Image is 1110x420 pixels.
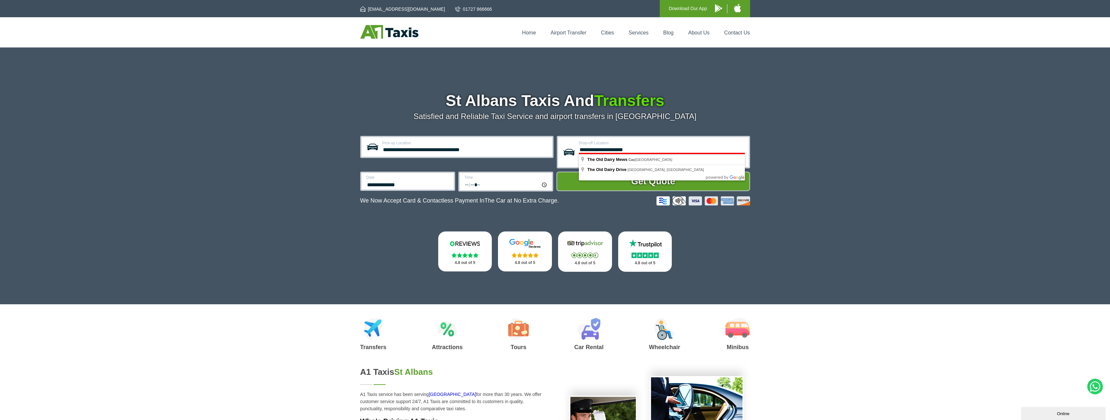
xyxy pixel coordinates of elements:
img: Stars [632,253,659,258]
img: Stars [512,253,539,258]
h3: Attractions [432,344,463,350]
a: Services [629,30,648,35]
a: Google Stars 4.8 out of 5 [498,231,552,271]
p: A1 Taxis service has been serving for more than 30 years. We offer customer service support 24/7,... [360,391,547,412]
a: Airport Transfer [551,30,586,35]
img: A1 Taxis St Albans LTD [360,25,418,39]
a: Blog [663,30,673,35]
span: The Old Dairy Drive [587,167,627,172]
span: The Old Dairy Mews [587,157,628,162]
span: St Albans [394,367,433,377]
p: 4.8 out of 5 [505,259,545,267]
h1: St Albans Taxis And [360,93,750,109]
label: Time [465,176,548,179]
img: Wheelchair [654,318,675,340]
p: Satisfied and Reliable Taxi Service and airport transfers in [GEOGRAPHIC_DATA] [360,112,750,121]
img: Car Rental [577,318,600,340]
p: Download Our App [669,5,707,13]
label: Drop-off Location [579,141,745,145]
h3: Minibus [725,344,750,350]
label: Date [366,176,450,179]
a: Trustpilot Stars 4.8 out of 5 [618,231,672,272]
span: Transfers [594,92,664,109]
p: 4.8 out of 5 [625,259,665,267]
a: [GEOGRAPHIC_DATA] [429,392,476,397]
a: Home [522,30,536,35]
img: Tripadvisor [566,239,605,248]
span: Cas [629,158,635,162]
p: 4.8 out of 5 [445,259,485,267]
a: About Us [688,30,710,35]
img: Trustpilot [626,239,665,248]
button: Get Quote [556,172,750,191]
h3: Wheelchair [649,344,680,350]
p: We Now Accept Card & Contactless Payment In [360,197,559,204]
img: Tours [508,318,529,340]
h3: Transfers [360,344,387,350]
img: Airport Transfers [364,318,383,340]
img: A1 Taxis Android App [715,4,722,12]
a: Tripadvisor Stars 4.8 out of 5 [558,231,612,272]
a: Cities [601,30,614,35]
span: [GEOGRAPHIC_DATA] [629,158,672,162]
img: Stars [571,253,598,258]
h3: Tours [508,344,529,350]
a: Reviews.io Stars 4.8 out of 5 [438,231,492,271]
img: Minibus [725,318,750,340]
a: Contact Us [724,30,750,35]
span: [GEOGRAPHIC_DATA], [GEOGRAPHIC_DATA] [628,168,704,172]
label: Pick-up Location [382,141,548,145]
h2: A1 Taxis [360,367,547,377]
span: The Car at No Extra Charge. [484,197,559,204]
img: Google [505,239,544,248]
a: 01727 866666 [455,6,492,12]
h3: Car Rental [574,344,604,350]
img: A1 Taxis iPhone App [734,4,741,12]
label: This field is required. [579,153,745,163]
a: [EMAIL_ADDRESS][DOMAIN_NAME] [360,6,445,12]
iframe: chat widget [1021,406,1107,420]
img: Credit And Debit Cards [657,196,750,205]
img: Stars [452,253,478,258]
p: 4.8 out of 5 [565,259,605,267]
img: Reviews.io [445,239,484,248]
img: Attractions [437,318,457,340]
